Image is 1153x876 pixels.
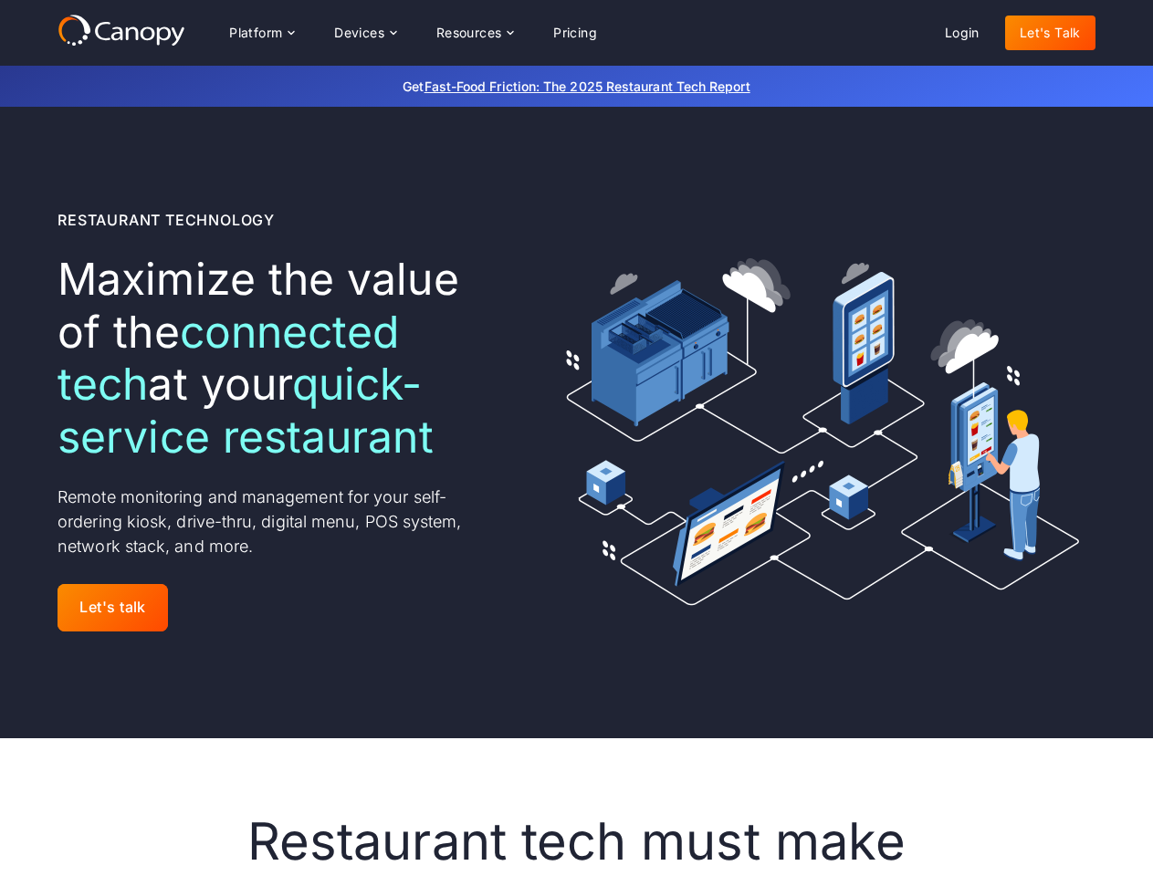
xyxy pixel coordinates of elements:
[539,16,612,50] a: Pricing
[320,15,411,51] div: Devices
[425,78,750,94] a: Fast-Food Friction: The 2025 Restaurant Tech Report
[58,305,399,412] em: connected tech
[334,26,384,39] div: Devices
[436,26,502,39] div: Resources
[930,16,994,50] a: Login
[58,253,496,463] h1: Maximize the value of the at your
[130,77,1024,96] p: Get
[58,209,275,231] div: Restaurant Technology
[58,357,433,464] em: quick-service restaurant
[215,15,309,51] div: Platform
[229,26,282,39] div: Platform
[58,584,168,631] a: Let's talk
[422,15,528,51] div: Resources
[79,599,146,616] div: Let's talk
[1005,16,1095,50] a: Let's Talk
[58,485,496,558] p: Remote monitoring and management for your self-ordering kiosk, drive-thru, digital menu, POS syst...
